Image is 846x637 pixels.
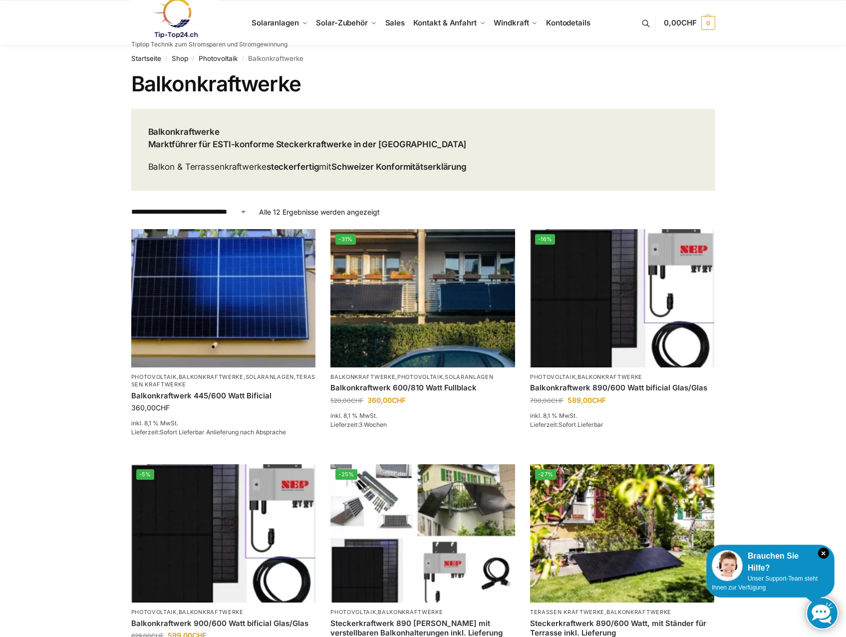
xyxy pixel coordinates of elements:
p: , [530,609,715,616]
span: Lieferzeit: [131,428,286,436]
p: Balkon & Terrassenkraftwerke mit [148,161,467,174]
span: CHF [681,18,697,27]
bdi: 360,00 [367,396,406,404]
span: Unser Support-Team steht Ihnen zur Verfügung [712,575,818,591]
div: Brauchen Sie Hilfe? [712,550,829,574]
p: inkl. 8,1 % MwSt. [530,411,715,420]
a: Terassen Kraftwerke [131,373,316,388]
nav: Breadcrumb [131,45,715,71]
a: Photovoltaik [330,609,376,616]
strong: steckerfertig [267,162,319,172]
img: Steckerkraftwerk 890/600 Watt, mit Ständer für Terrasse inkl. Lieferung [530,464,715,603]
a: -27%Steckerkraftwerk 890/600 Watt, mit Ständer für Terrasse inkl. Lieferung [530,464,715,603]
a: Balkonkraftwerke [577,373,642,380]
bdi: 700,00 [530,397,564,404]
a: Balkonkraftwerk 445/600 Watt Bificial [131,391,316,401]
a: -31%2 Balkonkraftwerke [330,229,515,367]
strong: Schweizer Konformitätserklärung [331,162,467,172]
a: Photovoltaik [131,373,177,380]
span: / [238,55,248,63]
span: Sales [385,18,405,27]
img: 860 Watt Komplett mit Balkonhalterung [330,464,515,603]
span: CHF [351,397,363,404]
strong: Balkonkraftwerke [148,127,220,137]
p: , [530,373,715,381]
p: Alle 12 Ergebnisse werden angezeigt [259,207,380,217]
span: Lieferzeit: [330,421,387,428]
span: 0 [701,16,715,30]
a: 0,00CHF 0 [664,8,715,38]
span: CHF [592,396,606,404]
span: Kontodetails [546,18,590,27]
a: Balkonkraftwerk 600/810 Watt Fullblack [330,383,515,393]
span: CHF [156,403,170,412]
a: Kontodetails [542,0,594,45]
a: Sales [381,0,409,45]
a: Balkonkraftwerke [330,373,395,380]
span: CHF [392,396,406,404]
a: Balkonkraftwerke [606,609,671,616]
span: Solar-Zubehör [316,18,368,27]
span: Lieferzeit: [530,421,603,428]
p: , , , [131,373,316,389]
a: Balkonkraftwerke [179,373,244,380]
span: Solaranlagen [252,18,299,27]
i: Schließen [818,548,829,559]
p: , [131,609,316,616]
a: -5%Bificiales Hochleistungsmodul [131,464,316,603]
span: CHF [551,397,564,404]
a: Solaranlagen [246,373,294,380]
span: 0,00 [664,18,696,27]
a: Solar-Zubehör [312,0,381,45]
span: Windkraft [494,18,529,27]
a: Photovoltaik [530,373,575,380]
p: , [330,609,515,616]
img: Bificiales Hochleistungsmodul [530,229,715,367]
a: Balkonkraftwerk 890/600 Watt bificial Glas/Glas [530,383,715,393]
bdi: 589,00 [567,396,606,404]
img: Solaranlage für den kleinen Balkon [131,229,316,367]
p: Tiptop Technik zum Stromsparen und Stromgewinnung [131,41,287,47]
a: Windkraft [490,0,542,45]
img: Bificiales Hochleistungsmodul [131,464,316,603]
select: Shop-Reihenfolge [131,207,247,217]
span: Sofort Lieferbar [559,421,603,428]
a: Balkonkraftwerke [378,609,443,616]
p: inkl. 8,1 % MwSt. [330,411,515,420]
a: Startseite [131,54,161,62]
h1: Balkonkraftwerke [131,71,715,96]
a: -25%860 Watt Komplett mit Balkonhalterung [330,464,515,603]
a: Balkonkraftwerk 900/600 Watt bificial Glas/Glas [131,619,316,629]
a: Terassen Kraftwerke [530,609,604,616]
span: / [161,55,172,63]
img: Customer service [712,550,743,581]
a: Photovoltaik [131,609,177,616]
a: Solaranlagen [445,373,493,380]
span: 3 Wochen [359,421,387,428]
span: / [188,55,199,63]
p: , , [330,373,515,381]
span: Sofort Lieferbar Anlieferung nach Absprache [160,428,286,436]
p: inkl. 8,1 % MwSt. [131,419,316,428]
a: Photovoltaik [397,373,443,380]
a: Photovoltaik [199,54,238,62]
a: -16%Bificiales Hochleistungsmodul [530,229,715,367]
a: Shop [172,54,188,62]
a: Balkonkraftwerke [179,609,244,616]
strong: Marktführer für ESTI-konforme Steckerkraftwerke in der [GEOGRAPHIC_DATA] [148,139,467,149]
bdi: 520,00 [330,397,363,404]
img: 2 Balkonkraftwerke [330,229,515,367]
span: Kontakt & Anfahrt [413,18,477,27]
a: Kontakt & Anfahrt [409,0,490,45]
bdi: 360,00 [131,403,170,412]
